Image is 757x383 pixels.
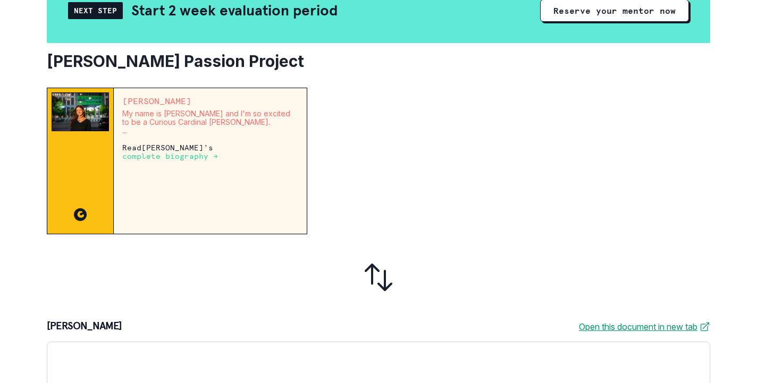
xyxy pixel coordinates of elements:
h2: [PERSON_NAME] Passion Project [47,52,710,71]
img: CC image [74,208,87,221]
a: complete biography → [122,151,218,160]
p: [PERSON_NAME] [122,97,298,105]
h2: Start 2 week evaluation period [131,1,338,20]
p: Read [PERSON_NAME] 's [122,143,298,160]
div: Next Step [68,2,123,19]
img: Mentor Image [52,92,109,131]
p: [PERSON_NAME] [47,320,122,333]
a: Open this document in new tab [579,320,710,333]
p: My name is [PERSON_NAME] and I'm so excited to be a Curious Cardinal [PERSON_NAME]. [122,109,298,126]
